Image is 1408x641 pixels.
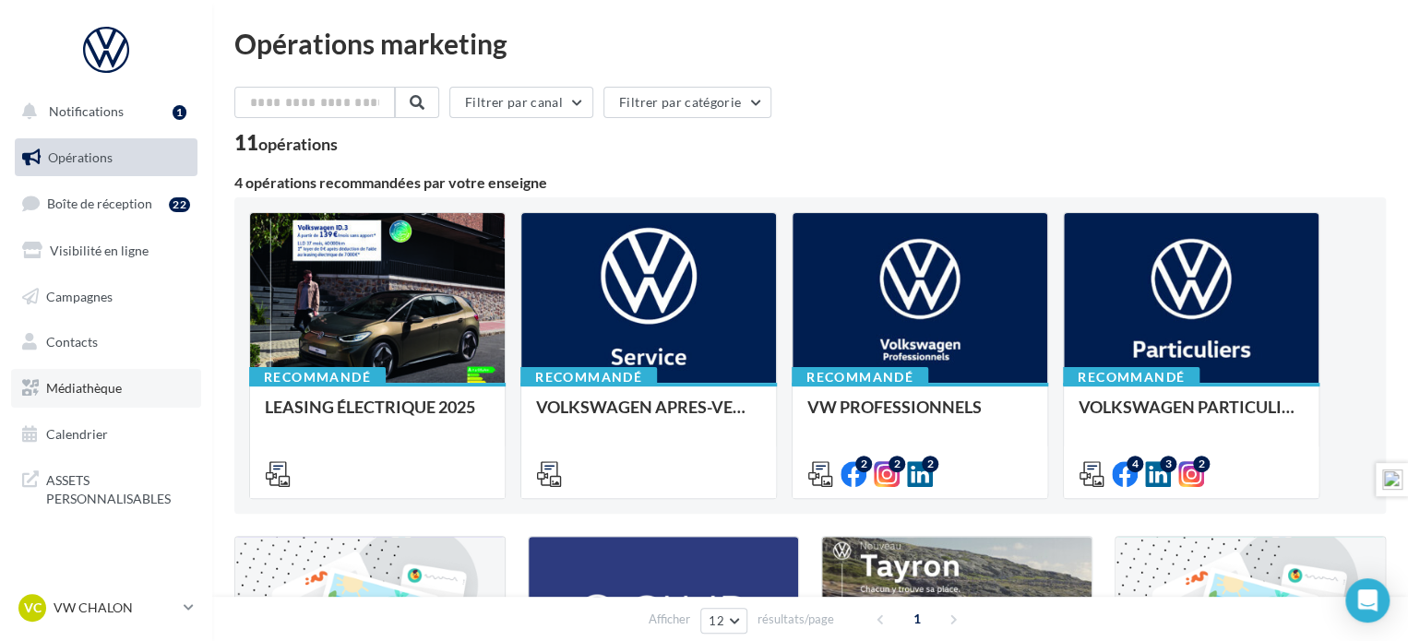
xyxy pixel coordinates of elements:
[258,136,338,152] div: opérations
[889,456,905,472] div: 2
[11,369,201,408] a: Médiathèque
[48,149,113,165] span: Opérations
[50,243,149,258] span: Visibilité en ligne
[709,613,724,628] span: 12
[11,231,201,270] a: Visibilité en ligne
[47,196,152,211] span: Boîte de réception
[173,105,186,120] div: 1
[234,133,338,153] div: 11
[234,175,1386,190] div: 4 opérations recommandées par votre enseigne
[11,278,201,316] a: Campagnes
[1160,456,1176,472] div: 3
[46,468,190,507] span: ASSETS PERSONNALISABLES
[11,415,201,454] a: Calendrier
[1345,578,1390,623] div: Open Intercom Messenger
[49,103,124,119] span: Notifications
[234,30,1386,57] div: Opérations marketing
[11,92,194,131] button: Notifications 1
[536,398,761,434] div: VOLKSWAGEN APRES-VENTE
[265,398,490,434] div: LEASING ÉLECTRIQUE 2025
[169,197,190,212] div: 22
[46,334,98,350] span: Contacts
[54,599,176,617] p: VW CHALON
[46,426,108,442] span: Calendrier
[1193,456,1210,472] div: 2
[46,380,122,396] span: Médiathèque
[249,367,386,387] div: Recommandé
[11,184,201,223] a: Boîte de réception22
[11,138,201,177] a: Opérations
[1063,367,1199,387] div: Recommandé
[792,367,928,387] div: Recommandé
[46,288,113,303] span: Campagnes
[24,599,42,617] span: VC
[1127,456,1143,472] div: 4
[855,456,872,472] div: 2
[520,367,657,387] div: Recommandé
[11,323,201,362] a: Contacts
[11,460,201,515] a: ASSETS PERSONNALISABLES
[15,590,197,625] a: VC VW CHALON
[807,398,1032,434] div: VW PROFESSIONNELS
[758,611,834,628] span: résultats/page
[603,87,771,118] button: Filtrer par catégorie
[1079,398,1304,434] div: VOLKSWAGEN PARTICULIER
[902,604,932,634] span: 1
[700,608,747,634] button: 12
[649,611,690,628] span: Afficher
[922,456,938,472] div: 2
[449,87,593,118] button: Filtrer par canal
